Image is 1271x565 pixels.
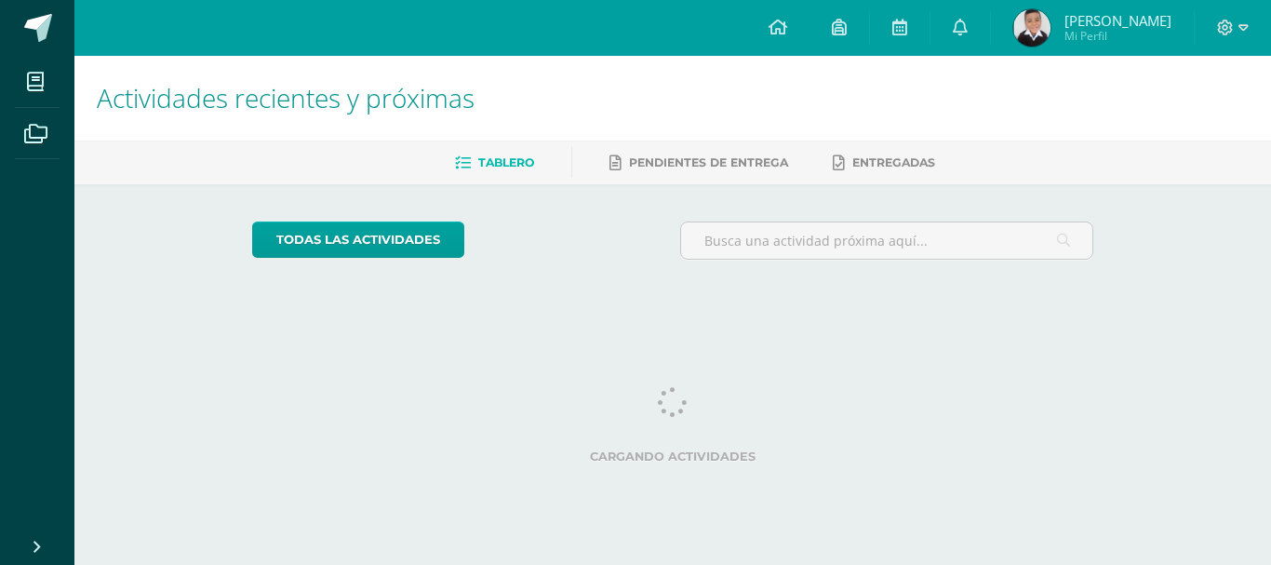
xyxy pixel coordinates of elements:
img: 55d1c7bdc8c5efd2f3b74631802165f1.png [1013,9,1050,47]
a: todas las Actividades [252,222,464,258]
label: Cargando actividades [252,450,1094,464]
input: Busca una actividad próxima aquí... [681,222,1093,259]
a: Entregadas [833,148,935,178]
span: Pendientes de entrega [629,155,788,169]
span: Mi Perfil [1064,28,1171,44]
span: Entregadas [852,155,935,169]
span: [PERSON_NAME] [1064,11,1171,30]
span: Tablero [478,155,534,169]
a: Pendientes de entrega [609,148,788,178]
a: Tablero [455,148,534,178]
span: Actividades recientes y próximas [97,80,475,115]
